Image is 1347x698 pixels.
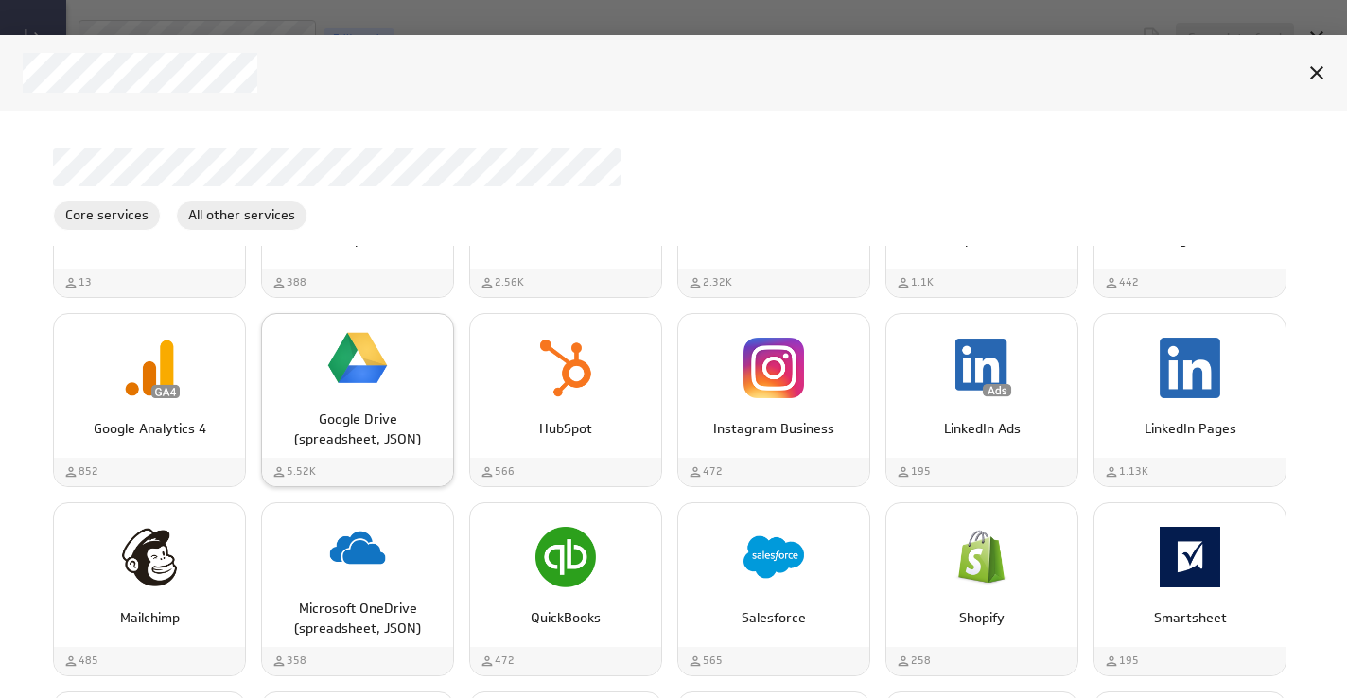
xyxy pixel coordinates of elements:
[63,274,92,290] div: Used by 13 customers
[119,527,180,587] img: image1629079199996430842.png
[480,274,524,290] div: Used by 2,562 customers
[495,463,515,480] span: 566
[79,274,92,290] span: 13
[79,463,98,480] span: 852
[327,517,388,578] img: image2781635771185835885.png
[952,527,1012,587] img: image8826962824540305007.png
[896,463,931,480] div: Used by 195 customers
[480,653,515,669] div: Used by 472 customers
[282,410,433,449] p: Google Drive (spreadsheet, JSON)
[698,419,849,439] p: Instagram Business
[1093,313,1286,487] div: LinkedIn Pages
[327,328,388,389] img: image6554840226126694000.png
[1104,653,1139,669] div: Used by 195 customers
[911,463,931,480] span: 195
[63,463,98,480] div: Used by 852 customers
[743,338,804,398] img: image9173415954662449888.png
[271,653,306,669] div: Used by 358 customers
[287,274,306,290] span: 388
[906,608,1058,628] p: Shopify
[703,274,732,290] span: 2.32K
[1119,653,1139,669] span: 195
[282,599,433,638] p: Microsoft OneDrive (spreadsheet, JSON)
[490,419,641,439] p: HubSpot
[480,463,515,480] div: Used by 566 customers
[495,653,515,669] span: 472
[261,313,454,487] div: Google Drive (spreadsheet, JSON)
[535,527,596,587] img: image5502353411254158712.png
[896,274,934,290] div: Used by 1,104 customers
[63,653,98,669] div: Used by 485 customers
[74,419,225,439] p: Google Analytics 4
[54,205,160,225] span: Core services
[911,653,931,669] span: 258
[677,313,870,487] div: Instagram Business
[469,502,662,676] div: QuickBooks
[1093,502,1286,676] div: Smartsheet
[688,463,723,480] div: Used by 472 customers
[885,502,1078,676] div: Shopify
[119,338,180,398] img: image6502031566950861830.png
[177,205,306,225] span: All other services
[688,653,723,669] div: Used by 565 customers
[74,608,225,628] p: Mailchimp
[703,653,723,669] span: 565
[495,274,524,290] span: 2.56K
[1160,527,1220,587] img: image539442403354865658.png
[53,201,161,231] div: Core services
[1301,57,1333,89] div: Cancel
[885,313,1078,487] div: LinkedIn Ads
[1119,274,1139,290] span: 442
[1160,338,1220,398] img: image1927158031853539236.png
[896,653,931,669] div: Used by 258 customers
[79,653,98,669] span: 485
[688,274,732,290] div: Used by 2,322 customers
[911,274,934,290] span: 1.1K
[535,338,596,398] img: image4788249492605619304.png
[271,463,316,480] div: Used by 5,519 customers
[261,502,454,676] div: Microsoft OneDrive (spreadsheet, JSON)
[677,502,870,676] div: Salesforce
[952,338,1012,398] img: image1858912082062294012.png
[176,201,307,231] div: All other services
[53,502,246,676] div: Mailchimp
[743,527,804,587] img: image1915121390589644725.png
[287,653,306,669] span: 358
[469,313,662,487] div: HubSpot
[271,274,306,290] div: Used by 388 customers
[287,463,316,480] span: 5.52K
[53,313,246,487] div: Google Analytics 4
[906,419,1058,439] p: LinkedIn Ads
[1119,463,1148,480] span: 1.13K
[490,608,641,628] p: QuickBooks
[1114,608,1266,628] p: Smartsheet
[1114,419,1266,439] p: LinkedIn Pages
[698,608,849,628] p: Salesforce
[1104,463,1148,480] div: Used by 1,128 customers
[703,463,723,480] span: 472
[1104,274,1139,290] div: Used by 442 customers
